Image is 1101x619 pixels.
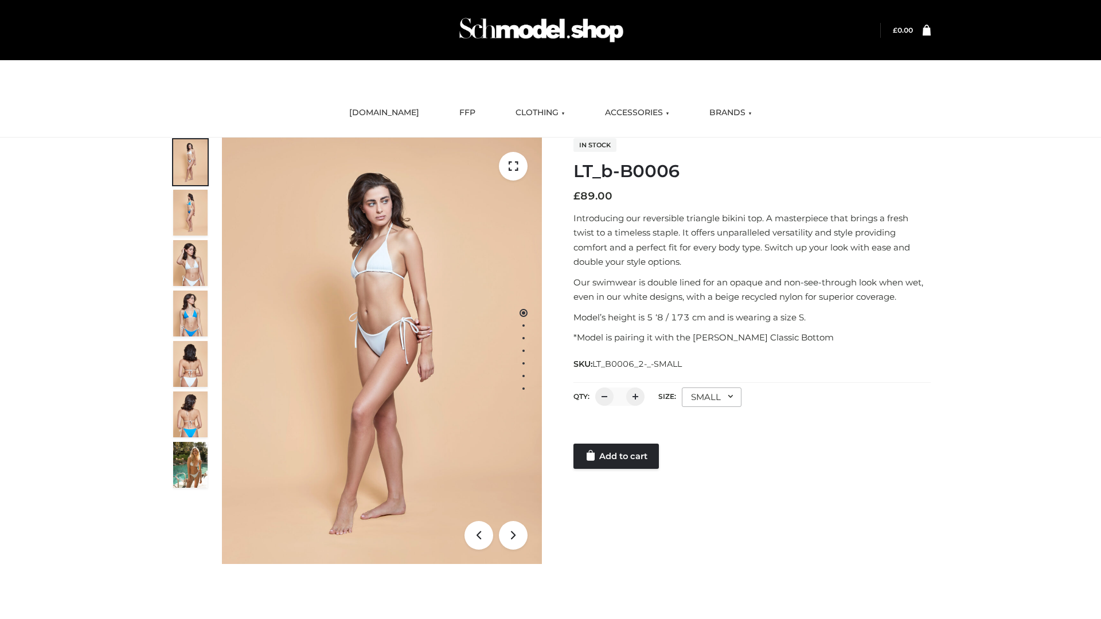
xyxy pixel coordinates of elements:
[573,138,616,152] span: In stock
[573,310,931,325] p: Model’s height is 5 ‘8 / 173 cm and is wearing a size S.
[173,291,208,336] img: ArielClassicBikiniTop_CloudNine_AzureSky_OW114ECO_4-scaled.jpg
[596,100,678,126] a: ACCESSORIES
[455,7,627,53] img: Schmodel Admin 964
[573,275,931,304] p: Our swimwear is double lined for an opaque and non-see-through look when wet, even in our white d...
[173,442,208,488] img: Arieltop_CloudNine_AzureSky2.jpg
[173,139,208,185] img: ArielClassicBikiniTop_CloudNine_AzureSky_OW114ECO_1-scaled.jpg
[173,190,208,236] img: ArielClassicBikiniTop_CloudNine_AzureSky_OW114ECO_2-scaled.jpg
[173,391,208,437] img: ArielClassicBikiniTop_CloudNine_AzureSky_OW114ECO_8-scaled.jpg
[893,26,913,34] a: £0.00
[893,26,897,34] span: £
[173,240,208,286] img: ArielClassicBikiniTop_CloudNine_AzureSky_OW114ECO_3-scaled.jpg
[573,330,931,345] p: *Model is pairing it with the [PERSON_NAME] Classic Bottom
[341,100,428,126] a: [DOMAIN_NAME]
[573,357,683,371] span: SKU:
[893,26,913,34] bdi: 0.00
[573,161,931,182] h1: LT_b-B0006
[573,211,931,269] p: Introducing our reversible triangle bikini top. A masterpiece that brings a fresh twist to a time...
[573,190,580,202] span: £
[592,359,682,369] span: LT_B0006_2-_-SMALL
[222,138,542,564] img: ArielClassicBikiniTop_CloudNine_AzureSky_OW114ECO_1
[173,341,208,387] img: ArielClassicBikiniTop_CloudNine_AzureSky_OW114ECO_7-scaled.jpg
[573,444,659,469] a: Add to cart
[701,100,760,126] a: BRANDS
[451,100,484,126] a: FFP
[507,100,573,126] a: CLOTHING
[682,387,741,407] div: SMALL
[658,392,676,401] label: Size:
[573,190,612,202] bdi: 89.00
[573,392,589,401] label: QTY:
